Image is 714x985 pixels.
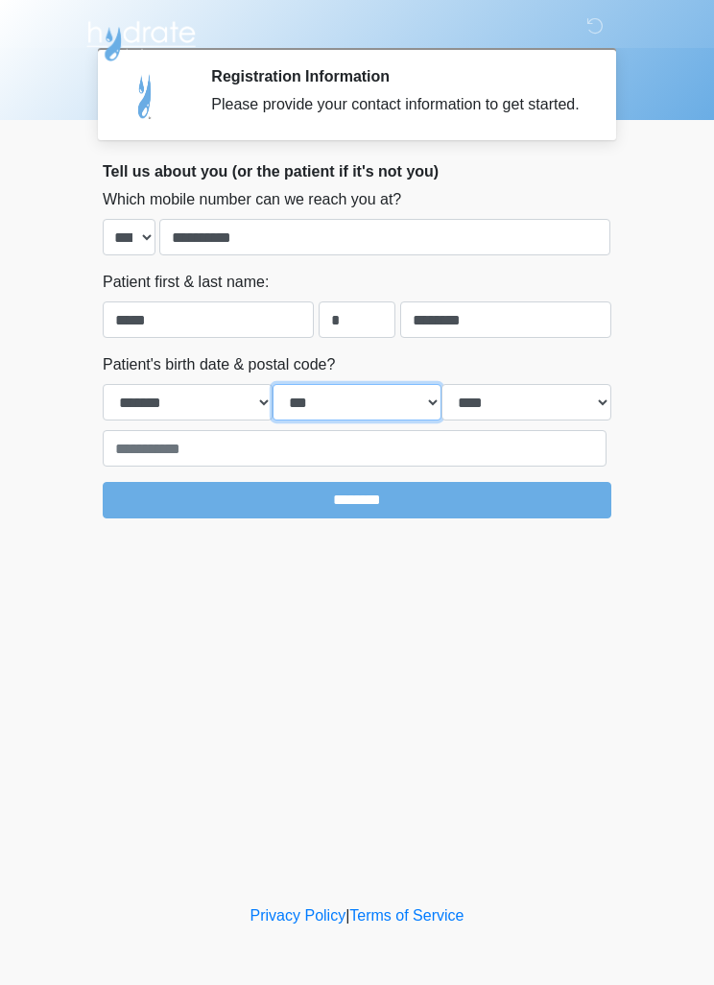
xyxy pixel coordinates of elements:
[103,271,269,294] label: Patient first & last name:
[349,907,464,924] a: Terms of Service
[83,14,199,62] img: Hydrate IV Bar - Scottsdale Logo
[117,67,175,125] img: Agent Avatar
[103,188,401,211] label: Which mobile number can we reach you at?
[250,907,346,924] a: Privacy Policy
[211,93,583,116] div: Please provide your contact information to get started.
[345,907,349,924] a: |
[103,353,335,376] label: Patient's birth date & postal code?
[103,162,611,180] h2: Tell us about you (or the patient if it's not you)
